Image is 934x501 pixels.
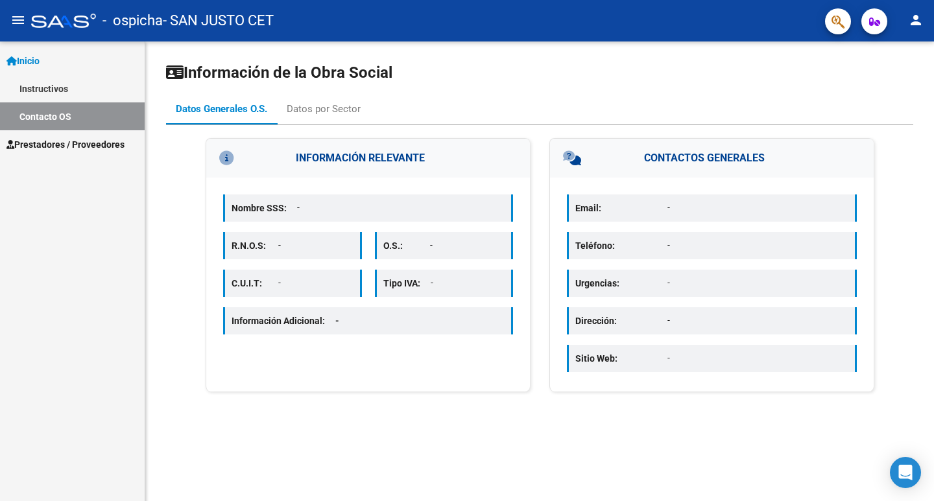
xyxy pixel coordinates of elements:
[232,276,278,290] p: C.U.I.T:
[550,139,874,178] h3: CONTACTOS GENERALES
[383,276,431,290] p: Tipo IVA:
[287,102,361,116] div: Datos por Sector
[232,239,278,253] p: R.N.O.S:
[890,457,921,488] div: Open Intercom Messenger
[431,276,505,290] p: -
[297,201,505,215] p: -
[176,102,267,116] div: Datos Generales O.S.
[6,137,125,152] span: Prestadores / Proveedores
[667,201,848,215] p: -
[6,54,40,68] span: Inicio
[667,276,848,290] p: -
[10,12,26,28] mat-icon: menu
[575,276,667,290] p: Urgencias:
[575,201,667,215] p: Email:
[232,201,297,215] p: Nombre SSS:
[278,276,353,290] p: -
[575,314,667,328] p: Dirección:
[206,139,530,178] h3: INFORMACIÓN RELEVANTE
[278,239,353,252] p: -
[335,316,339,326] span: -
[667,314,848,327] p: -
[667,239,848,252] p: -
[667,351,848,365] p: -
[430,239,505,252] p: -
[908,12,924,28] mat-icon: person
[383,239,430,253] p: O.S.:
[163,6,274,35] span: - SAN JUSTO CET
[166,62,913,83] h1: Información de la Obra Social
[575,239,667,253] p: Teléfono:
[575,351,667,366] p: Sitio Web:
[102,6,163,35] span: - ospicha
[232,314,350,328] p: Información Adicional:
